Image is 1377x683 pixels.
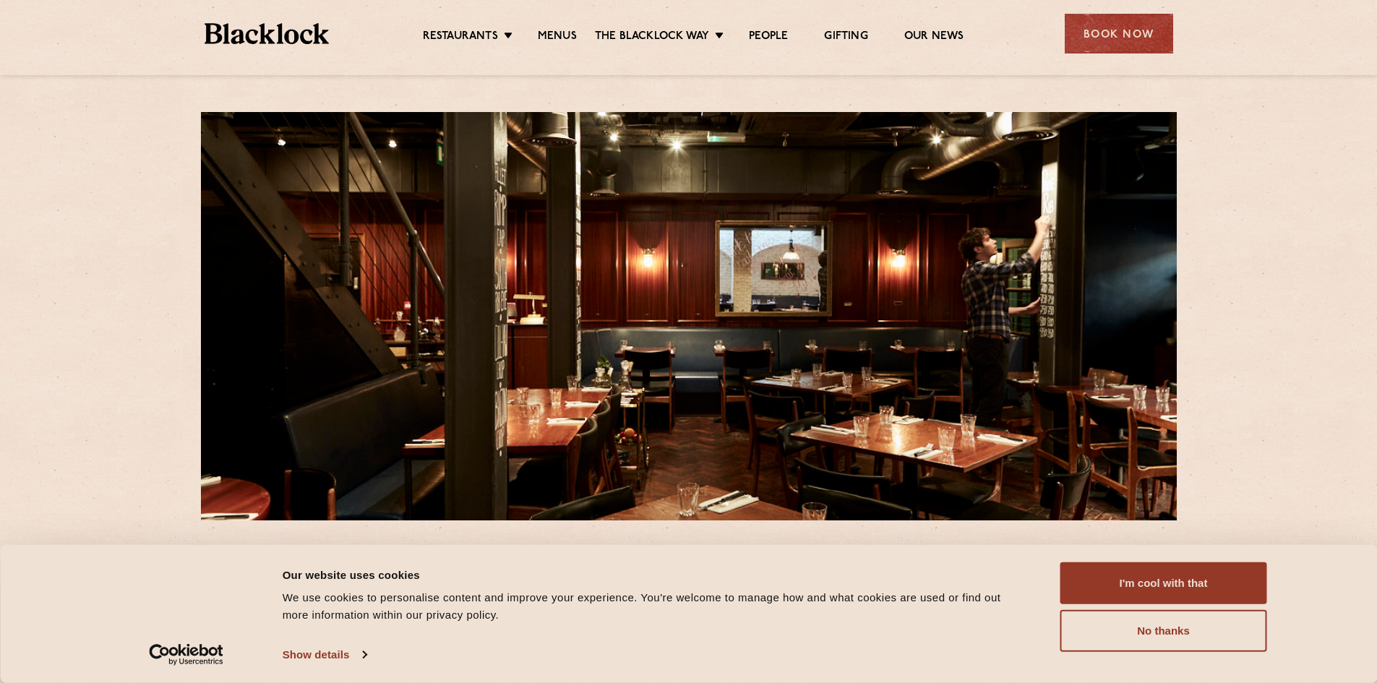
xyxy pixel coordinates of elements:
div: Book Now [1065,14,1173,53]
a: People [749,30,788,46]
button: I'm cool with that [1060,562,1267,604]
a: Usercentrics Cookiebot - opens in a new window [123,644,249,666]
a: Menus [538,30,577,46]
a: The Blacklock Way [595,30,709,46]
a: Our News [904,30,964,46]
a: Show details [283,644,366,666]
a: Restaurants [423,30,498,46]
div: We use cookies to personalise content and improve your experience. You're welcome to manage how a... [283,589,1028,624]
div: Our website uses cookies [283,566,1028,583]
button: No thanks [1060,610,1267,652]
a: Gifting [824,30,867,46]
img: BL_Textured_Logo-footer-cropped.svg [205,23,330,44]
